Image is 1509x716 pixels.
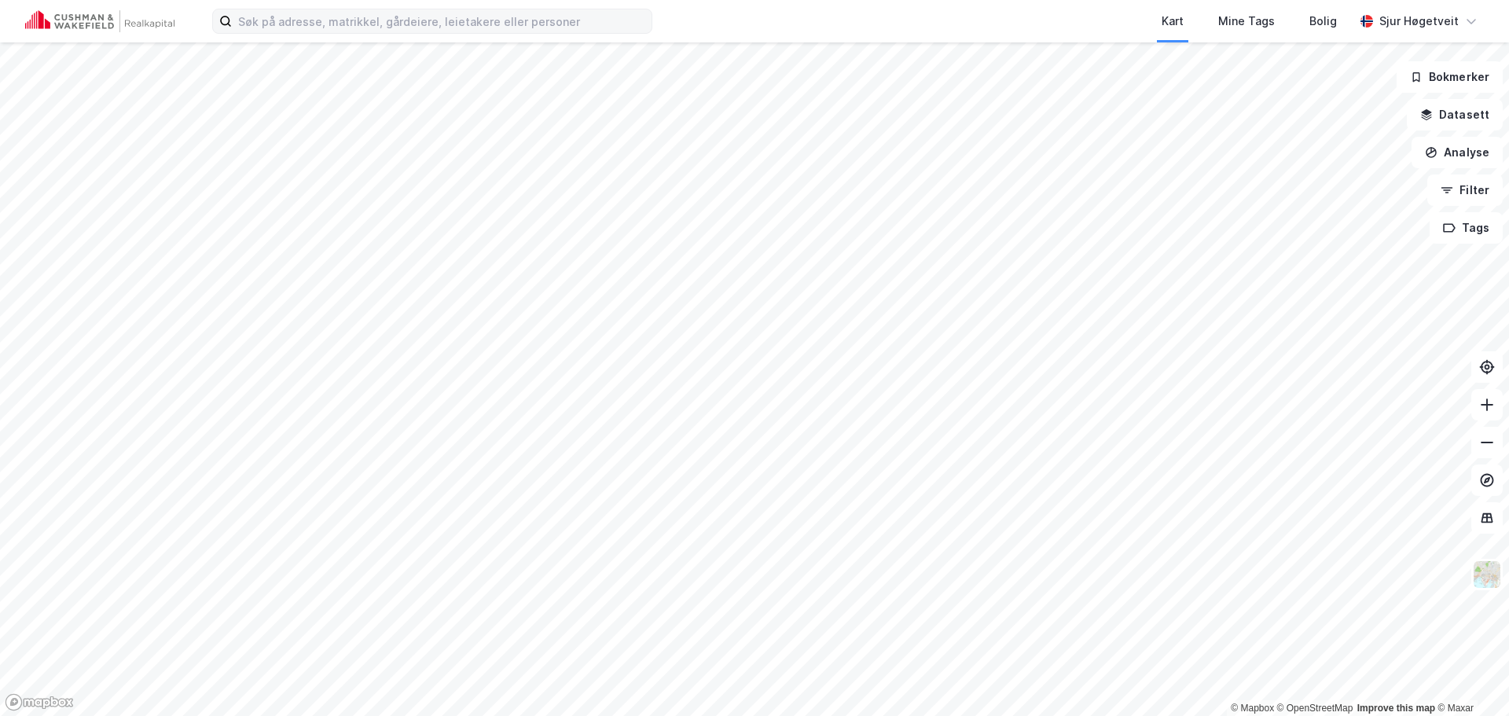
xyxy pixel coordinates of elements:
[1407,99,1503,130] button: Datasett
[1309,12,1337,31] div: Bolig
[1430,641,1509,716] div: Kontrollprogram for chat
[1427,174,1503,206] button: Filter
[1162,12,1184,31] div: Kart
[25,10,174,32] img: cushman-wakefield-realkapital-logo.202ea83816669bd177139c58696a8fa1.svg
[1412,137,1503,168] button: Analyse
[1277,703,1353,714] a: OpenStreetMap
[5,693,74,711] a: Mapbox homepage
[1397,61,1503,93] button: Bokmerker
[1430,212,1503,244] button: Tags
[1472,560,1502,589] img: Z
[1357,703,1435,714] a: Improve this map
[1218,12,1275,31] div: Mine Tags
[1430,641,1509,716] iframe: Chat Widget
[232,9,652,33] input: Søk på adresse, matrikkel, gårdeiere, leietakere eller personer
[1379,12,1459,31] div: Sjur Høgetveit
[1231,703,1274,714] a: Mapbox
